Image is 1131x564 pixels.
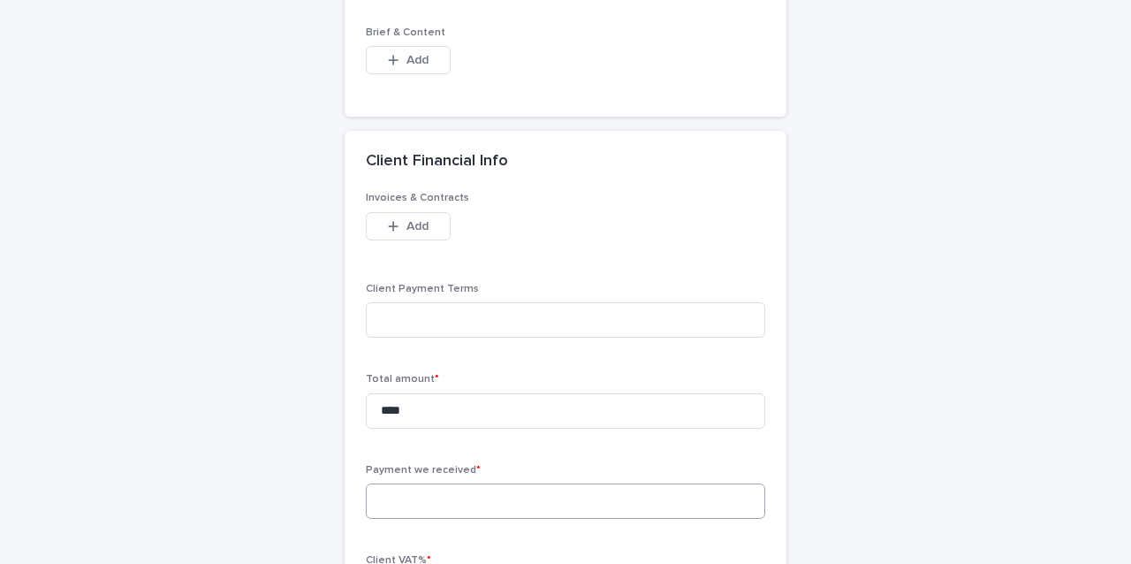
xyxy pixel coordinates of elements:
[366,212,451,240] button: Add
[406,54,429,66] span: Add
[406,220,429,232] span: Add
[366,46,451,74] button: Add
[366,193,469,203] span: Invoices & Contracts
[366,27,445,38] span: Brief & Content
[366,152,508,171] h2: Client Financial Info
[366,284,479,294] span: Client Payment Terms
[366,465,481,476] span: Payment we received
[366,374,439,385] span: Total amount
